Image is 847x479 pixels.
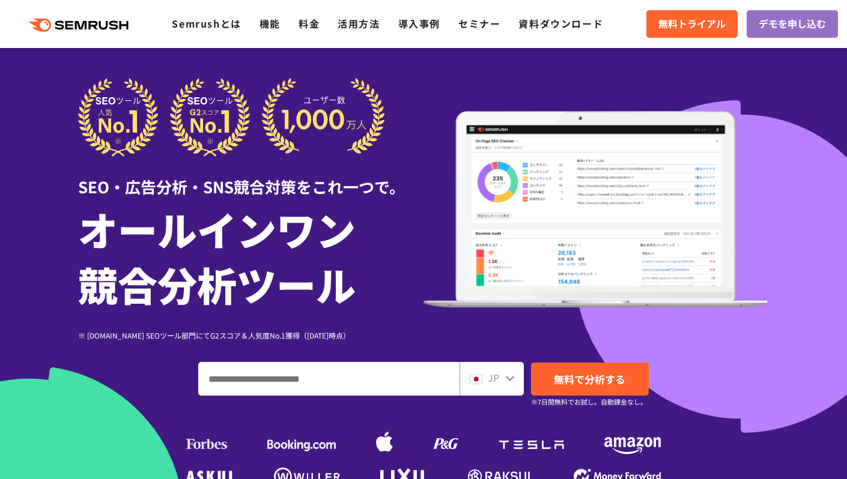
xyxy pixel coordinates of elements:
[398,16,440,31] a: 導入事例
[531,396,647,408] small: ※7日間無料でお試し。自動課金なし。
[260,16,281,31] a: 機能
[759,16,826,32] span: デモを申し込む
[199,363,459,395] input: ドメイン、キーワードまたはURLを入力してください
[458,16,500,31] a: セミナー
[338,16,380,31] a: 活用方法
[646,10,738,38] a: 無料トライアル
[78,157,423,198] div: SEO・広告分析・SNS競合対策をこれ一つで。
[78,330,423,341] div: ※ [DOMAIN_NAME] SEOツール部門にてG2スコア＆人気度No.1獲得（[DATE]時点）
[299,16,320,31] a: 料金
[518,16,603,31] a: 資料ダウンロード
[658,16,726,32] span: 無料トライアル
[531,363,649,396] a: 無料で分析する
[78,201,423,312] h1: オールインワン 競合分析ツール
[488,370,499,385] span: JP
[554,372,625,387] span: 無料で分析する
[747,10,838,38] a: デモを申し込む
[172,16,241,31] a: Semrushとは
